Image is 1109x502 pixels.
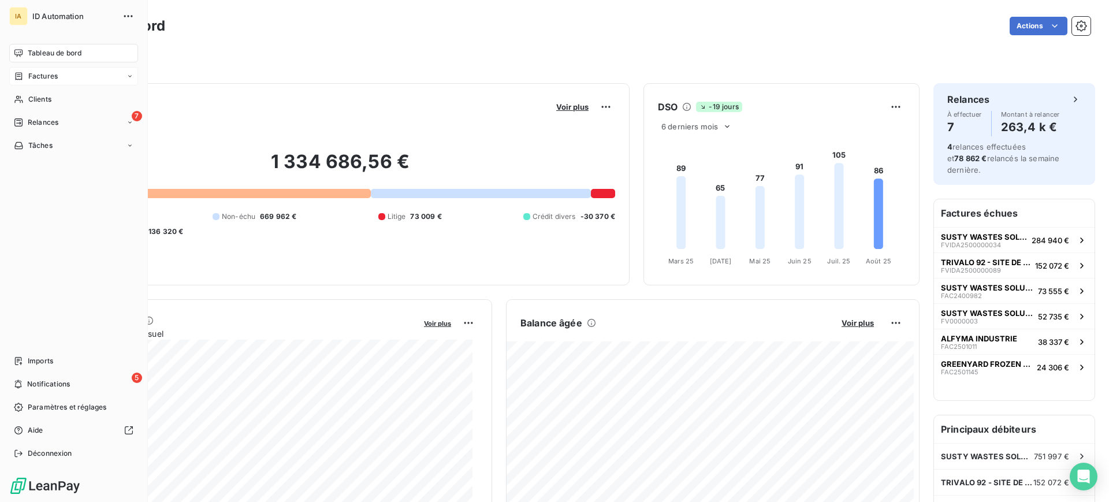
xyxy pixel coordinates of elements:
span: SUSTY WASTES SOLUTIONS [GEOGRAPHIC_DATA] (SWS FRANCE) [941,308,1033,318]
span: Factures [28,71,58,81]
tspan: Mai 25 [749,257,771,265]
span: 52 735 € [1038,312,1069,321]
span: -30 370 € [580,211,615,222]
span: TRIVALO 92 - SITE DE [GEOGRAPHIC_DATA] [941,478,1033,487]
span: 4 [947,142,952,151]
span: 669 962 € [260,211,296,222]
h2: 1 334 686,56 € [65,150,615,185]
span: 6 derniers mois [661,122,718,131]
h4: 7 [947,118,982,136]
span: -19 jours [696,102,742,112]
h4: 263,4 k € [1001,118,1060,136]
span: FV0000003 [941,318,978,325]
span: Tâches [28,140,53,151]
span: Voir plus [424,319,451,328]
span: 38 337 € [1038,337,1069,347]
button: Voir plus [420,318,455,328]
span: 7 [132,111,142,121]
a: Paramètres et réglages [9,398,138,417]
span: FAC2501145 [941,369,978,375]
span: 5 [132,373,142,383]
span: 73 555 € [1038,287,1069,296]
span: TRIVALO 92 - SITE DE [GEOGRAPHIC_DATA] [941,258,1030,267]
span: FVIDA2500000089 [941,267,1001,274]
span: ID Automation [32,12,116,21]
button: GREENYARD FROZEN FRANCE SASFAC250114524 306 € [934,354,1095,380]
button: Voir plus [838,318,877,328]
span: Relances [28,117,58,128]
span: Montant à relancer [1001,111,1060,118]
span: Crédit divers [533,211,576,222]
button: SUSTY WASTES SOLUTIONS [GEOGRAPHIC_DATA] (SWS FRANCE)FVIDA2500000034284 940 € [934,227,1095,252]
span: Voir plus [842,318,874,328]
span: Paramètres et réglages [28,402,106,412]
span: Non-échu [222,211,255,222]
span: -136 320 € [145,226,184,237]
span: SUSTY WASTES SOLUTIONS [GEOGRAPHIC_DATA] (SWS FRANCE) [941,452,1034,461]
span: 152 072 € [1033,478,1069,487]
tspan: Août 25 [866,257,891,265]
span: ALFYMA INDUSTRIE [941,334,1017,343]
button: SUSTY WASTES SOLUTIONS [GEOGRAPHIC_DATA] (SWS FRANCE)FV000000352 735 € [934,303,1095,329]
button: Voir plus [553,102,592,112]
span: 152 072 € [1035,261,1069,270]
span: Clients [28,94,51,105]
span: Litige [388,211,406,222]
span: 24 306 € [1037,363,1069,372]
span: 78 862 € [954,154,987,163]
a: Tâches [9,136,138,155]
h6: Relances [947,92,989,106]
span: 751 997 € [1034,452,1069,461]
h6: DSO [658,100,678,114]
h6: Principaux débiteurs [934,415,1095,443]
span: Tableau de bord [28,48,81,58]
span: Aide [28,425,43,436]
div: IA [9,7,28,25]
span: FAC2501011 [941,343,977,350]
span: FAC2400982 [941,292,982,299]
span: À effectuer [947,111,982,118]
h6: Balance âgée [520,316,582,330]
a: Imports [9,352,138,370]
span: SUSTY WASTES SOLUTIONS [GEOGRAPHIC_DATA] (SWS FRANCE) [941,232,1027,241]
span: Chiffre d'affaires mensuel [65,328,416,340]
button: ALFYMA INDUSTRIEFAC250101138 337 € [934,329,1095,354]
a: Aide [9,421,138,440]
h6: Factures échues [934,199,1095,227]
span: Déconnexion [28,448,72,459]
button: SUSTY WASTES SOLUTIONS [GEOGRAPHIC_DATA] (SWS FRANCE)FAC240098273 555 € [934,278,1095,303]
button: Actions [1010,17,1067,35]
tspan: Juil. 25 [827,257,850,265]
span: 284 940 € [1032,236,1069,245]
span: Voir plus [556,102,589,111]
div: Open Intercom Messenger [1070,463,1097,490]
span: relances effectuées et relancés la semaine dernière. [947,142,1059,174]
span: 73 009 € [410,211,441,222]
a: 7Relances [9,113,138,132]
a: Clients [9,90,138,109]
img: Logo LeanPay [9,477,81,495]
span: FVIDA2500000034 [941,241,1001,248]
tspan: Juin 25 [788,257,812,265]
span: Imports [28,356,53,366]
tspan: [DATE] [710,257,732,265]
span: Notifications [27,379,70,389]
a: Tableau de bord [9,44,138,62]
span: GREENYARD FROZEN FRANCE SAS [941,359,1032,369]
a: Factures [9,67,138,85]
span: SUSTY WASTES SOLUTIONS [GEOGRAPHIC_DATA] (SWS FRANCE) [941,283,1033,292]
button: TRIVALO 92 - SITE DE [GEOGRAPHIC_DATA]FVIDA2500000089152 072 € [934,252,1095,278]
tspan: Mars 25 [668,257,694,265]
